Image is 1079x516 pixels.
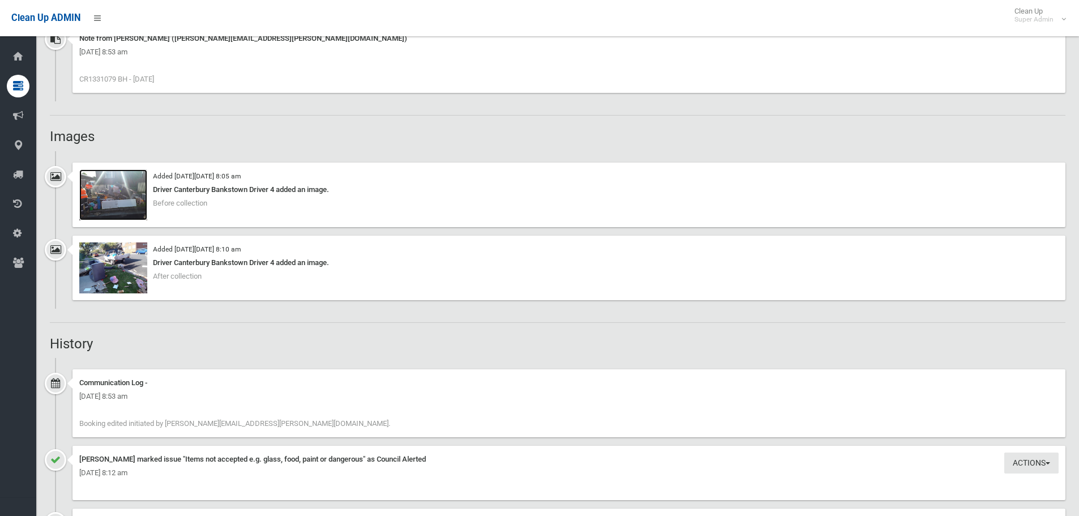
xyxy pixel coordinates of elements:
[11,12,80,23] span: Clean Up ADMIN
[153,272,202,280] span: After collection
[79,242,147,293] img: 2025-09-2408.10.091298799306221646322.jpg
[79,256,1059,270] div: Driver Canterbury Bankstown Driver 4 added an image.
[1014,15,1054,24] small: Super Admin
[79,75,154,83] span: CR1331079 BH - [DATE]
[79,376,1059,390] div: Communication Log -
[79,183,1059,197] div: Driver Canterbury Bankstown Driver 4 added an image.
[79,419,390,428] span: Booking edited initiated by [PERSON_NAME][EMAIL_ADDRESS][PERSON_NAME][DOMAIN_NAME].
[153,172,241,180] small: Added [DATE][DATE] 8:05 am
[79,390,1059,403] div: [DATE] 8:53 am
[50,336,1065,351] h2: History
[153,199,207,207] span: Before collection
[1009,7,1065,24] span: Clean Up
[153,245,241,253] small: Added [DATE][DATE] 8:10 am
[79,466,1059,480] div: [DATE] 8:12 am
[79,32,1059,45] div: Note from [PERSON_NAME] ([PERSON_NAME][EMAIL_ADDRESS][PERSON_NAME][DOMAIN_NAME])
[79,169,147,220] img: 2025-09-2408.05.105144570190974423036.jpg
[50,129,1065,144] h2: Images
[79,453,1059,466] div: [PERSON_NAME] marked issue "Items not accepted e.g. glass, food, paint or dangerous" as Council A...
[1004,453,1059,474] button: Actions
[79,45,1059,59] div: [DATE] 8:53 am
